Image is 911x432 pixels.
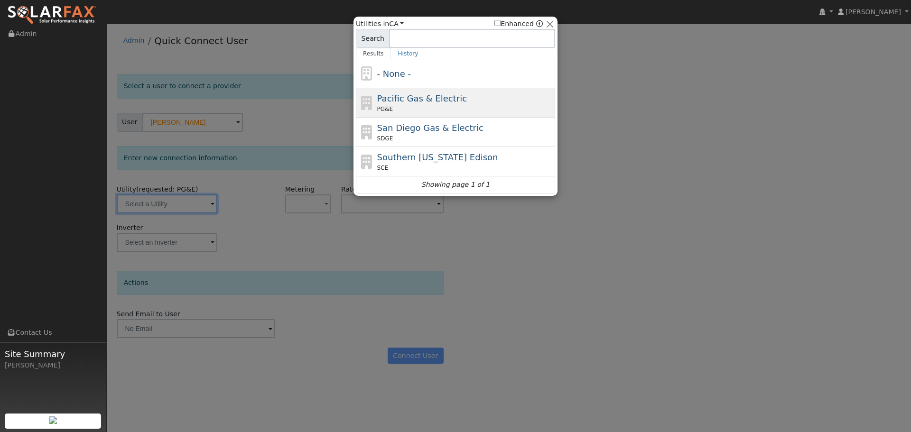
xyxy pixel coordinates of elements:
[377,93,467,103] span: Pacific Gas & Electric
[391,48,426,59] a: History
[377,134,393,143] span: SDGE
[494,19,534,29] label: Enhanced
[377,164,389,172] span: SCE
[536,20,543,28] a: Enhanced Providers
[5,348,102,360] span: Site Summary
[356,29,390,48] span: Search
[421,180,490,190] i: Showing page 1 of 1
[377,69,411,79] span: - None -
[7,5,96,25] img: SolarFax
[356,48,391,59] a: Results
[377,123,483,133] span: San Diego Gas & Electric
[846,8,901,16] span: [PERSON_NAME]
[377,105,393,113] span: PG&E
[494,19,543,29] span: Show enhanced providers
[377,152,498,162] span: Southern [US_STATE] Edison
[494,20,501,26] input: Enhanced
[49,416,57,424] img: retrieve
[356,19,404,29] span: Utilities in
[389,20,404,28] a: CA
[5,360,102,370] div: [PERSON_NAME]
